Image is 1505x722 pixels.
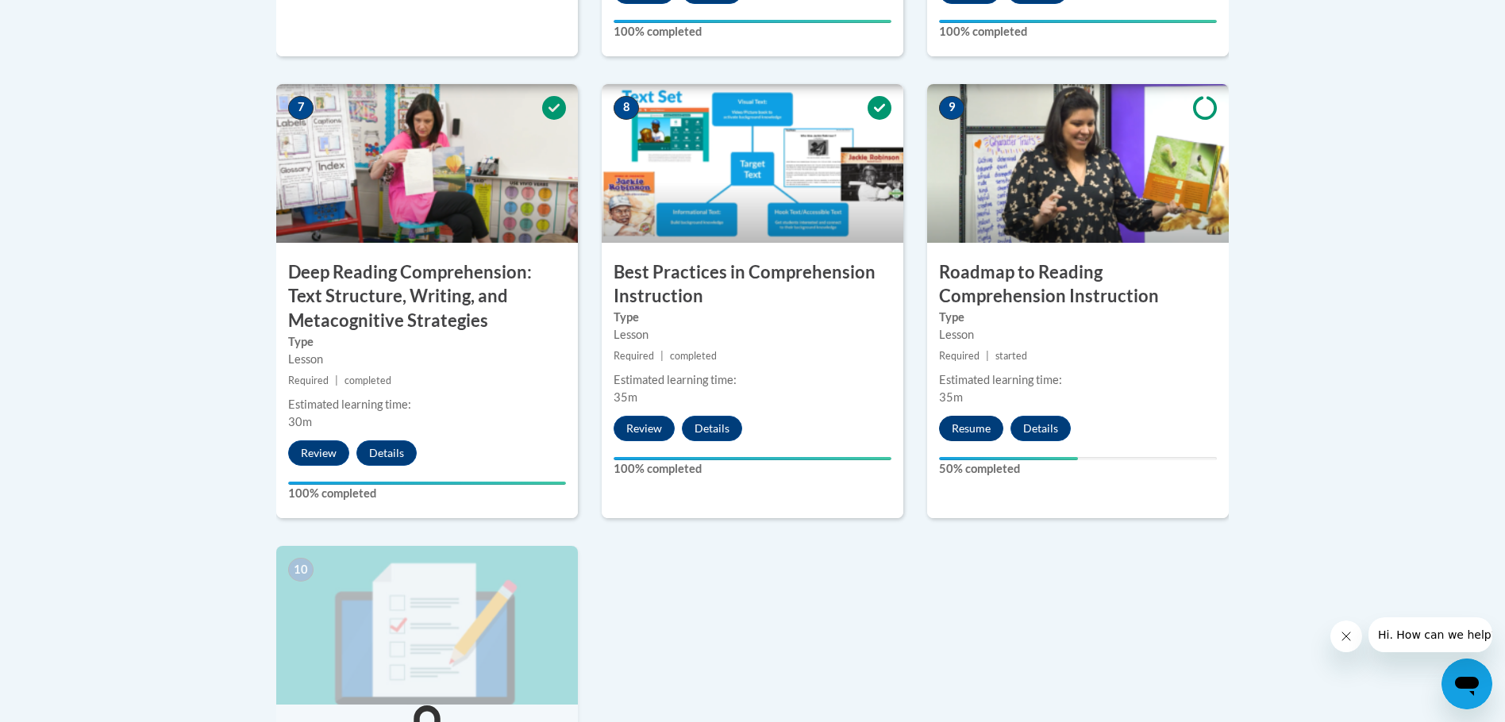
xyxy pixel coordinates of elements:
label: Type [939,309,1217,326]
label: 100% completed [939,23,1217,40]
span: Hi. How can we help? [10,11,129,24]
div: Estimated learning time: [288,396,566,413]
span: | [660,350,664,362]
img: Course Image [927,84,1229,243]
button: Details [682,416,742,441]
label: 100% completed [614,23,891,40]
span: 9 [939,96,964,120]
span: completed [670,350,717,362]
div: Your progress [614,457,891,460]
span: 35m [614,390,637,404]
button: Resume [939,416,1003,441]
button: Details [1010,416,1071,441]
img: Course Image [276,84,578,243]
div: Your progress [614,20,891,23]
span: | [335,374,338,386]
button: Details [356,440,417,466]
div: Lesson [939,326,1217,344]
span: 35m [939,390,963,404]
iframe: Close message [1330,620,1362,652]
div: Estimated learning time: [939,371,1217,389]
div: Estimated learning time: [614,371,891,389]
iframe: Button to launch messaging window [1441,659,1492,709]
button: Review [288,440,349,466]
div: Your progress [939,20,1217,23]
img: Course Image [276,546,578,705]
div: Your progress [288,482,566,485]
label: 50% completed [939,460,1217,478]
label: 100% completed [614,460,891,478]
span: 8 [614,96,639,120]
span: started [995,350,1027,362]
span: Required [288,374,329,386]
div: Lesson [288,351,566,368]
span: 10 [288,558,314,582]
label: Type [288,333,566,351]
h3: Roadmap to Reading Comprehension Instruction [927,260,1229,309]
img: Course Image [602,84,903,243]
label: 100% completed [288,485,566,502]
span: 7 [288,96,314,120]
span: | [986,350,989,362]
span: Required [614,350,654,362]
div: Your progress [939,457,1078,460]
div: Lesson [614,326,891,344]
h3: Deep Reading Comprehension: Text Structure, Writing, and Metacognitive Strategies [276,260,578,333]
span: completed [344,374,391,386]
h3: Best Practices in Comprehension Instruction [602,260,903,309]
span: Required [939,350,980,362]
span: 30m [288,415,312,428]
button: Review [614,416,675,441]
label: Type [614,309,891,326]
iframe: Message from company [1368,617,1492,652]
